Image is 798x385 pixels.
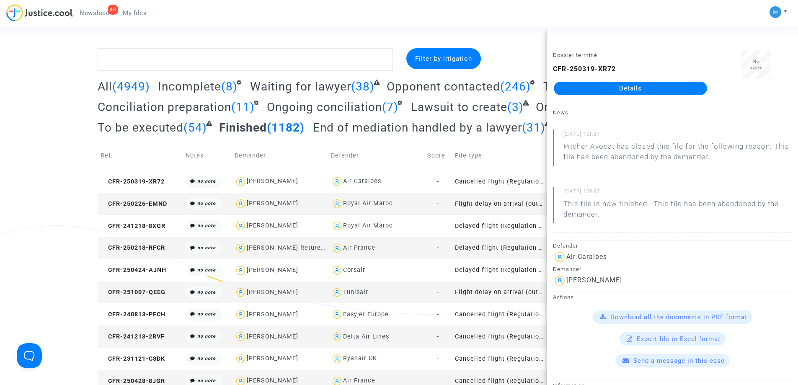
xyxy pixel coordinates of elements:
[331,353,343,365] img: icon-user.svg
[437,377,439,385] span: -
[247,178,298,185] div: [PERSON_NAME]
[98,121,183,134] span: To be executed
[343,355,377,362] div: Ryanair UK
[235,264,247,276] img: icon-user.svg
[247,266,298,274] div: [PERSON_NAME]
[387,80,500,93] span: Opponent contacted
[566,253,607,261] div: Air Caraibes
[343,178,381,185] div: Air Caraibes
[563,141,792,162] div: Pitcher Avocat has closed this file for the following reason: This file has been abandoned by the...
[17,343,42,368] iframe: Help Scout Beacon - Open
[98,141,183,171] td: Ref.
[563,199,792,224] p: This file is now finished : This file has been abandoned by the demander.
[331,242,343,254] img: icon-user.svg
[158,80,221,93] span: Incomplete
[235,198,247,210] img: icon-user.svg
[101,200,167,207] span: CFR-250226-EMND
[633,357,725,364] span: Send a message in this case
[351,80,374,93] span: (38)
[247,311,298,318] div: [PERSON_NAME]
[197,378,216,383] i: no note
[101,311,165,318] span: CFR-240813-PFCH
[219,121,267,134] span: Finished
[235,308,247,320] img: icon-user.svg
[108,5,118,15] div: 48
[197,267,216,273] i: no note
[452,303,548,326] td: Cancelled flight (Regulation EC 261/2004)
[415,55,472,62] span: Filter by litigation
[101,333,165,340] span: CFR-241213-2RVF
[247,222,298,229] div: [PERSON_NAME]
[101,178,165,185] span: CFR-250319-XR72
[101,244,165,251] span: CFR-250218-RFCR
[553,266,581,272] small: Demander
[235,287,247,299] img: icon-user.svg
[543,80,581,93] span: To pay
[452,237,548,259] td: Delayed flight (Regulation EC 261/2004)
[197,245,216,251] i: no note
[343,222,393,229] div: Royal Air Maroc
[197,311,216,317] i: no note
[232,141,328,171] td: Demander
[770,6,781,18] img: a105443982b9e25553e3eed4c9f672e7
[563,130,792,141] small: [DATE] 12h37
[343,200,393,207] div: Royal Air Maroc
[267,121,305,134] span: (1182)
[452,193,548,215] td: Flight delay on arrival (outside of EU - Montreal Convention)
[328,141,424,171] td: Defender
[331,308,343,320] img: icon-user.svg
[221,80,238,93] span: (8)
[553,109,568,116] small: News
[6,4,73,21] img: jc-logo.svg
[235,242,247,254] img: icon-user.svg
[235,331,247,343] img: icon-user.svg
[197,333,216,339] i: no note
[382,100,398,114] span: (7)
[343,289,368,296] div: Tunisair
[101,222,165,230] span: CFR-241218-8XGR
[250,80,351,93] span: Waiting for lawyer
[437,311,439,318] span: -
[331,331,343,343] img: icon-user.svg
[197,223,216,228] i: no note
[437,266,439,274] span: -
[452,348,548,370] td: Cancelled flight (Regulation EC 261/2004)
[183,121,207,134] span: (54)
[247,333,298,340] div: [PERSON_NAME]
[437,289,439,296] span: -
[267,100,382,114] span: Ongoing conciliation
[553,243,578,249] small: Defender
[197,178,216,184] i: no note
[452,215,548,237] td: Delayed flight (Regulation EC 261/2004)
[437,244,439,251] span: -
[197,356,216,361] i: no note
[553,274,566,287] img: icon-user.svg
[452,326,548,348] td: Cancelled flight (Regulation EC 261/2004)
[452,171,548,193] td: Cancelled flight (Regulation EC 261/2004)
[553,294,574,300] small: Actions
[331,220,343,232] img: icon-user.svg
[247,200,298,207] div: [PERSON_NAME]
[437,178,439,185] span: -
[553,251,566,264] img: icon-user.svg
[343,377,375,384] div: Air France
[343,266,365,274] div: Corsair
[80,9,109,17] span: Newsfeed
[101,289,165,296] span: CFR-251007-QEEG
[183,141,232,171] td: Notes
[437,355,439,362] span: -
[112,80,150,93] span: (4949)
[98,100,231,114] span: Conciliation preparation
[331,176,343,188] img: icon-user.svg
[123,9,147,17] span: My files
[437,333,439,340] span: -
[563,188,792,199] small: [DATE] 12h37
[197,289,216,295] i: no note
[247,289,298,296] div: [PERSON_NAME]
[437,222,439,230] span: -
[750,59,762,70] span: No score
[553,52,597,58] small: Dossier terminé
[536,100,625,114] span: Ongoing lawsuit
[73,7,116,19] a: 48Newsfeed
[313,121,522,134] span: End of mediation handled by a lawyer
